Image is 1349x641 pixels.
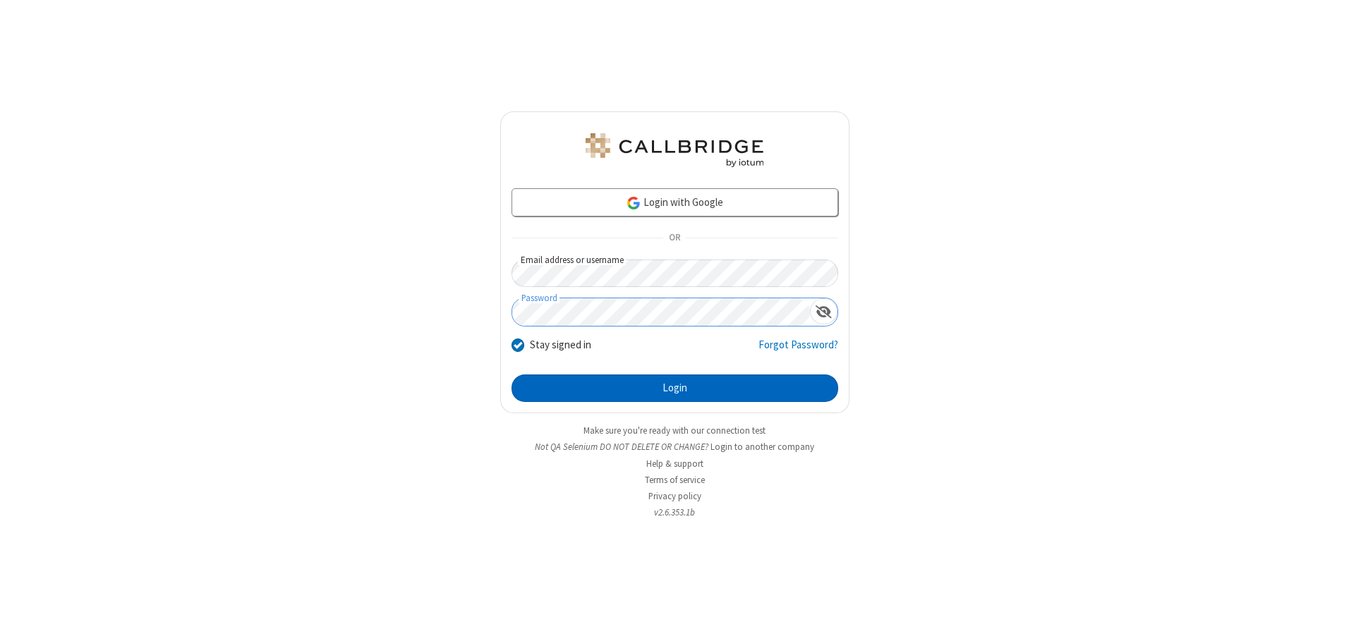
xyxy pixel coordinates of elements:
input: Password [512,298,810,326]
a: Make sure you're ready with our connection test [583,425,766,437]
li: v2.6.353.1b [500,506,849,519]
span: OR [663,228,686,248]
a: Terms of service [645,474,705,486]
img: QA Selenium DO NOT DELETE OR CHANGE [583,133,766,167]
div: Show password [810,298,837,324]
a: Privacy policy [648,490,701,502]
button: Login [512,374,838,403]
label: Stay signed in [530,337,591,353]
li: Not QA Selenium DO NOT DELETE OR CHANGE? [500,440,849,453]
input: Email address or username [512,260,838,287]
a: Forgot Password? [758,337,838,364]
button: Login to another company [710,440,814,453]
a: Login with Google [512,188,838,216]
img: google-icon.png [626,195,641,211]
a: Help & support [646,458,703,470]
